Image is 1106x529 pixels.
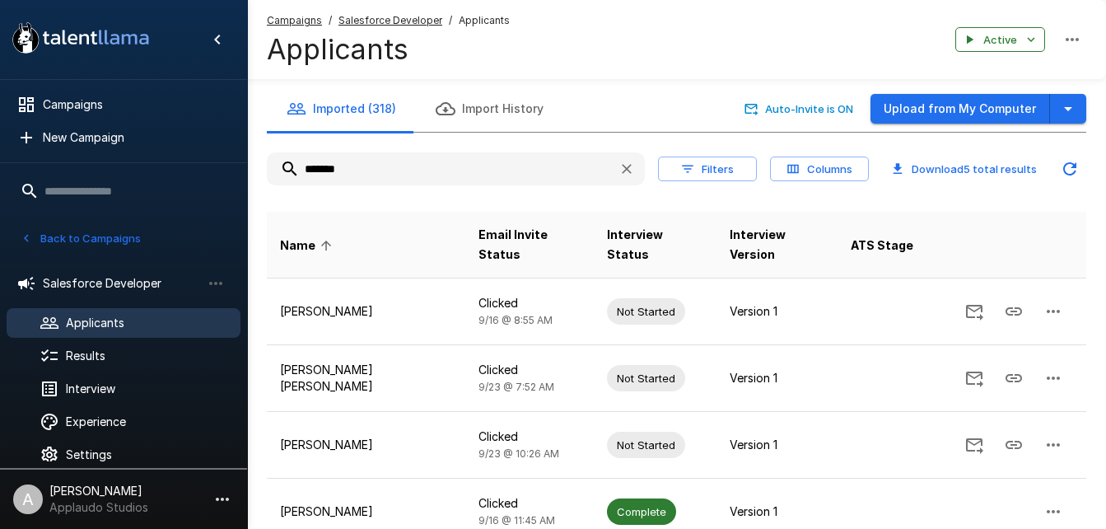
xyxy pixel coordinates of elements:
[607,371,685,386] span: Not Started
[267,86,416,132] button: Imported (318)
[851,236,913,255] span: ATS Stage
[478,495,581,512] p: Clicked
[478,447,559,460] span: 9/23 @ 10:26 AM
[449,12,452,29] span: /
[478,225,581,264] span: Email Invite Status
[954,437,994,451] span: Send Invitation
[338,14,442,26] u: Salesforce Developer
[267,14,322,26] u: Campaigns
[280,437,452,453] p: [PERSON_NAME]
[994,303,1034,317] span: Copy Interview Link
[280,236,337,255] span: Name
[607,225,703,264] span: Interview Status
[954,370,994,384] span: Send Invitation
[994,370,1034,384] span: Copy Interview Link
[730,370,824,386] p: Version 1
[994,437,1034,451] span: Copy Interview Link
[267,32,510,67] h4: Applicants
[1053,152,1086,185] button: Updated Today - 11:48 AM
[730,303,824,320] p: Version 1
[770,157,869,182] button: Columns
[478,362,581,378] p: Clicked
[478,381,554,393] span: 9/23 @ 7:52 AM
[280,303,452,320] p: [PERSON_NAME]
[607,304,685,320] span: Not Started
[607,504,676,520] span: Complete
[730,437,824,453] p: Version 1
[478,295,581,311] p: Clicked
[478,428,581,445] p: Clicked
[741,96,857,122] button: Auto-Invite is ON
[416,86,563,132] button: Import History
[882,157,1047,182] button: Download5 total results
[658,157,757,182] button: Filters
[607,438,685,453] span: Not Started
[730,503,824,520] p: Version 1
[730,225,824,264] span: Interview Version
[954,303,994,317] span: Send Invitation
[478,314,553,326] span: 9/16 @ 8:55 AM
[478,514,555,527] span: 9/16 @ 11:45 AM
[955,27,1045,53] button: Active
[329,12,332,29] span: /
[280,362,452,395] p: [PERSON_NAME] [PERSON_NAME]
[280,503,452,520] p: [PERSON_NAME]
[870,94,1050,124] button: Upload from My Computer
[459,12,510,29] span: Applicants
